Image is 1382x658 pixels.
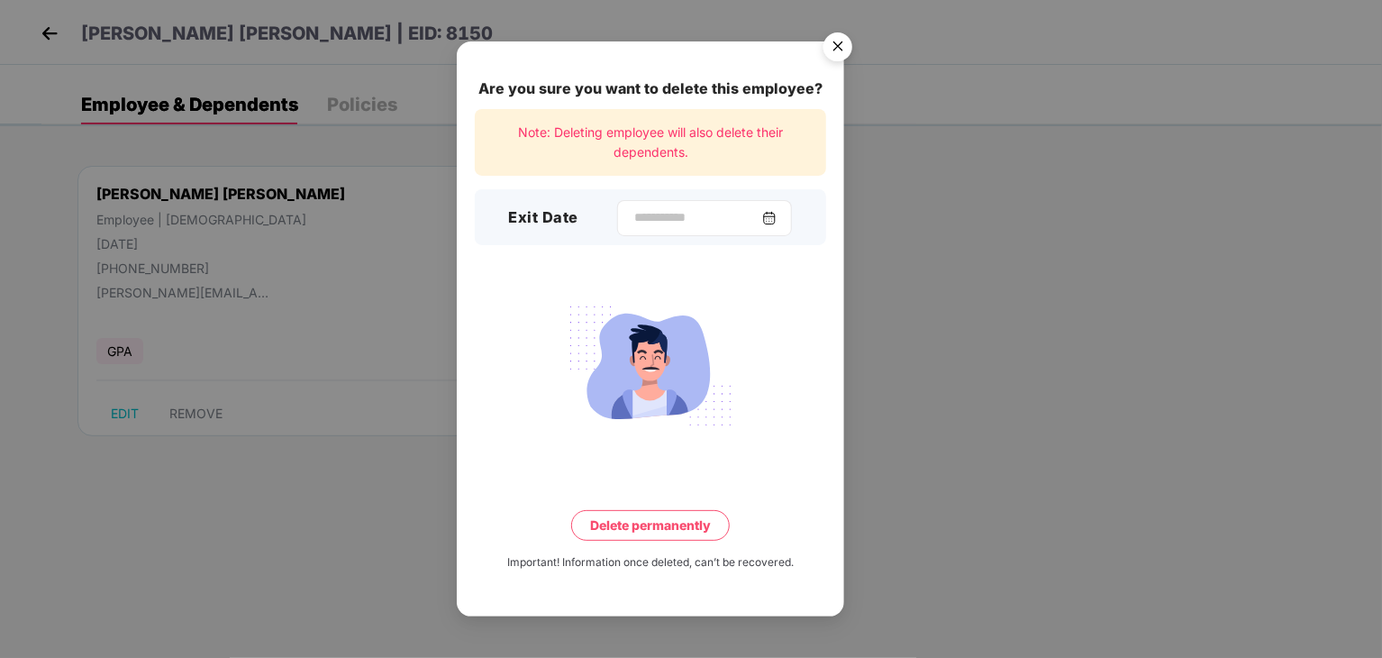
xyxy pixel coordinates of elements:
img: svg+xml;base64,PHN2ZyBpZD0iQ2FsZW5kYXItMzJ4MzIiIHhtbG5zPSJodHRwOi8vd3d3LnczLm9yZy8yMDAwL3N2ZyIgd2... [762,211,777,225]
div: Note: Deleting employee will also delete their dependents. [475,109,826,177]
div: Important! Information once deleted, can’t be recovered. [507,554,794,571]
h3: Exit Date [509,206,579,230]
button: Delete permanently [571,510,730,541]
div: Are you sure you want to delete this employee? [475,78,826,100]
button: Close [813,24,861,73]
img: svg+xml;base64,PHN2ZyB4bWxucz0iaHR0cDovL3d3dy53My5vcmcvMjAwMC9zdmciIHdpZHRoPSI1NiIgaGVpZ2h0PSI1Ni... [813,24,863,75]
img: svg+xml;base64,PHN2ZyB4bWxucz0iaHR0cDovL3d3dy53My5vcmcvMjAwMC9zdmciIHdpZHRoPSIyMjQiIGhlaWdodD0iMT... [550,296,751,436]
